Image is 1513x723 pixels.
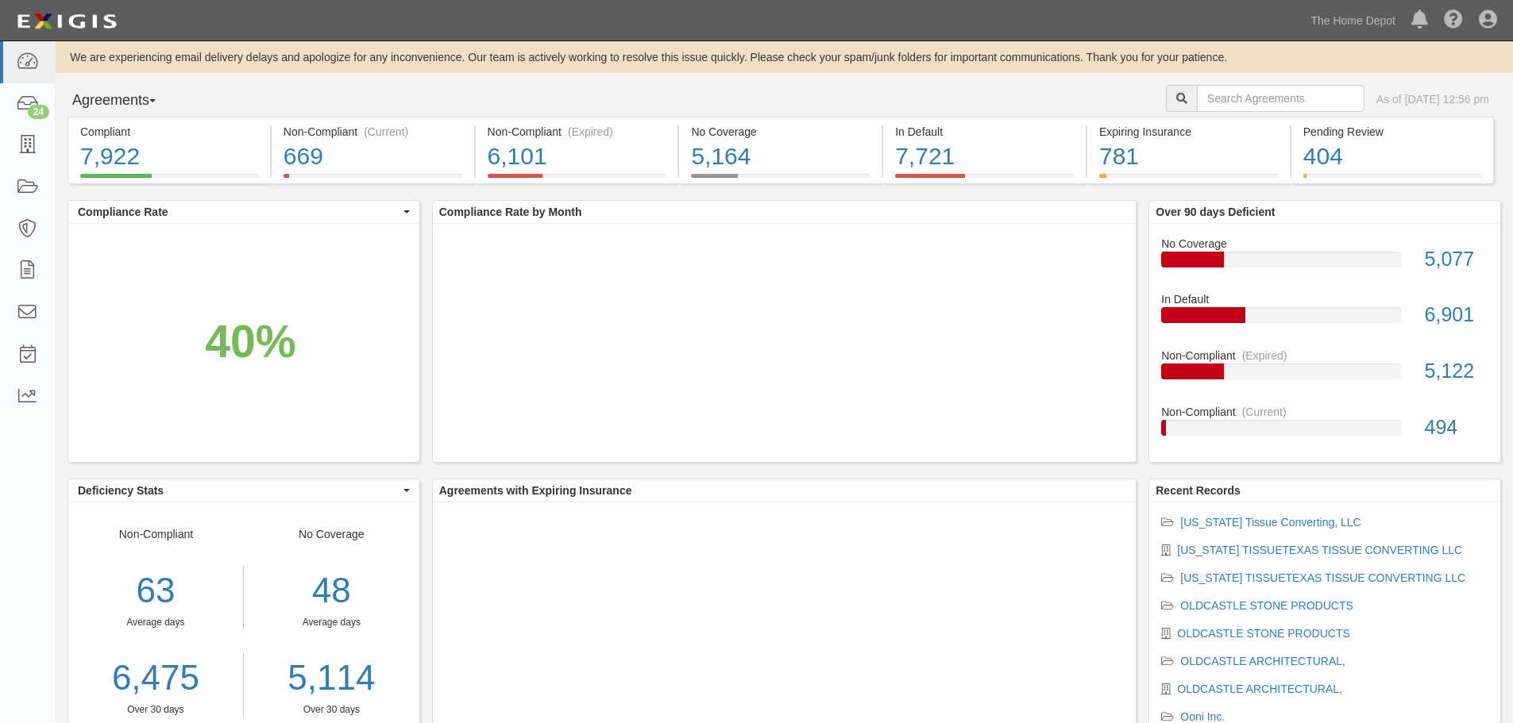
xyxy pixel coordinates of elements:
div: No Coverage [1149,236,1500,252]
div: Non-Compliant (Current) [284,124,462,140]
div: 63 [68,566,243,616]
a: Non-Compliant(Current)669 [272,174,474,187]
div: Expiring Insurance [1099,124,1278,140]
a: 6,475 [68,653,243,703]
a: No Coverage5,164 [679,174,882,187]
div: Non-Compliant [1149,404,1500,420]
div: Over 30 days [256,703,407,717]
div: (Current) [1242,404,1287,420]
a: The Home Depot [1303,5,1403,37]
div: In Default [1149,291,1500,307]
div: Over 30 days [68,703,243,717]
div: Non-Compliant [68,526,244,717]
a: Compliant7,922 [68,174,270,187]
a: Expiring Insurance781 [1087,174,1290,187]
b: Over 90 days Deficient [1156,206,1275,218]
i: Help Center - Complianz [1444,11,1463,30]
a: [US_STATE] Tissue Converting, LLC [1180,516,1361,529]
span: Deficiency Stats [78,483,399,498]
img: logo-5460c22ac91f19d4615b14bd174203de0afe785f0fc80cf4dbbc73dc1793850b.png [12,7,122,36]
div: In Default [895,124,1074,140]
a: No Coverage5,077 [1161,236,1488,292]
div: 40% [205,310,295,375]
div: Non-Compliant (Expired) [488,124,666,140]
a: OLDCASTLE ARCHITECTURAL, [1177,683,1342,695]
div: 7,922 [80,140,258,174]
a: [US_STATE] TISSUETEXAS TISSUE CONVERTING LLC [1177,544,1462,556]
button: Compliance Rate [68,201,419,223]
a: Ooni Inc. [1180,710,1225,723]
div: (Expired) [1242,348,1287,363]
b: Agreements with Expiring Insurance [439,484,632,497]
div: 494 [1413,413,1500,442]
div: 6,901 [1413,301,1500,329]
a: Pending Review404 [1291,174,1494,187]
input: Search Agreements [1197,85,1364,112]
a: 5,114 [256,653,407,703]
div: No Coverage [691,124,870,140]
div: Non-Compliant [1149,348,1500,363]
div: 781 [1099,140,1278,174]
div: 404 [1303,140,1481,174]
div: 48 [256,566,407,616]
a: In Default7,721 [883,174,1086,187]
div: 5,077 [1413,245,1500,274]
a: Non-Compliant(Current)494 [1161,404,1488,448]
div: 7,721 [895,140,1074,174]
a: In Default6,901 [1161,291,1488,348]
div: (Current) [364,124,408,140]
div: 6,101 [488,140,666,174]
a: Non-Compliant(Expired)5,122 [1161,348,1488,404]
b: Compliance Rate by Month [439,206,582,218]
div: Average days [68,616,243,629]
b: Recent Records [1156,484,1241,497]
div: As of [DATE] 12:56 pm [1376,91,1489,107]
a: OLDCASTLE STONE PRODUCTS [1180,599,1353,612]
div: (Expired) [568,124,613,140]
a: [US_STATE] TISSUETEXAS TISSUE CONVERTING LLC [1180,571,1465,584]
a: Non-Compliant(Expired)6,101 [476,174,678,187]
div: Average days [256,616,407,629]
button: Agreements [68,85,187,117]
div: Compliant [80,124,258,140]
div: We are experiencing email delivery delays and apologize for any inconvenience. Our team is active... [56,49,1513,65]
div: 5,122 [1413,357,1500,386]
div: Pending Review [1303,124,1481,140]
div: 669 [284,140,462,174]
div: No Coverage [244,526,419,717]
span: Compliance Rate [78,204,399,220]
button: Deficiency Stats [68,479,419,502]
div: 5,164 [691,140,870,174]
a: OLDCASTLE STONE PRODUCTS [1177,627,1350,640]
div: 24 [28,105,49,119]
a: OLDCASTLE ARCHITECTURAL, [1180,655,1345,667]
